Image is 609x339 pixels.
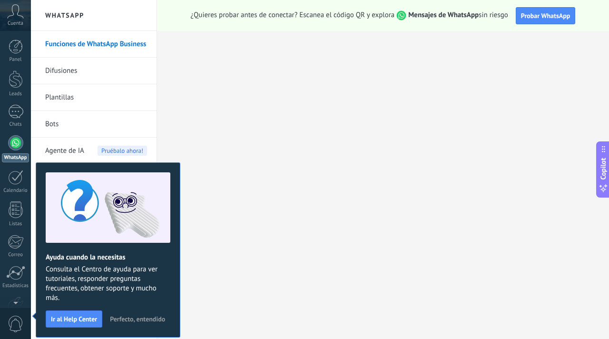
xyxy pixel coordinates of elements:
span: ¿Quieres probar antes de conectar? Escanea el código QR y explora sin riesgo [191,10,508,20]
li: Bots [31,111,157,138]
strong: Mensajes de WhatsApp [408,10,479,20]
div: Panel [2,57,29,63]
div: Chats [2,121,29,128]
span: Copilot [599,158,608,180]
span: Ir al Help Center [51,316,97,322]
div: Leads [2,91,29,97]
div: Correo [2,252,29,258]
button: Probar WhatsApp [516,7,576,24]
div: WhatsApp [2,153,29,162]
div: Estadísticas [2,283,29,289]
div: Listas [2,221,29,227]
a: Agente de IAPruébalo ahora! [45,138,147,164]
div: Calendario [2,188,29,194]
span: Agente de IA [45,138,84,164]
button: Perfecto, entendido [106,312,169,326]
button: Ir al Help Center [46,310,102,328]
span: Consulta el Centro de ayuda para ver tutoriales, responder preguntas frecuentes, obtener soporte ... [46,265,170,303]
li: Funciones de WhatsApp Business [31,31,157,58]
a: Plantillas [45,84,147,111]
li: Plantillas [31,84,157,111]
span: Cuenta [8,20,23,27]
a: Difusiones [45,58,147,84]
span: Perfecto, entendido [110,316,165,322]
li: Agente de IA [31,138,157,164]
a: Bots [45,111,147,138]
a: Funciones de WhatsApp Business [45,31,147,58]
span: Probar WhatsApp [521,11,570,20]
li: Difusiones [31,58,157,84]
span: Pruébalo ahora! [98,146,147,156]
h2: Ayuda cuando la necesitas [46,253,170,262]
